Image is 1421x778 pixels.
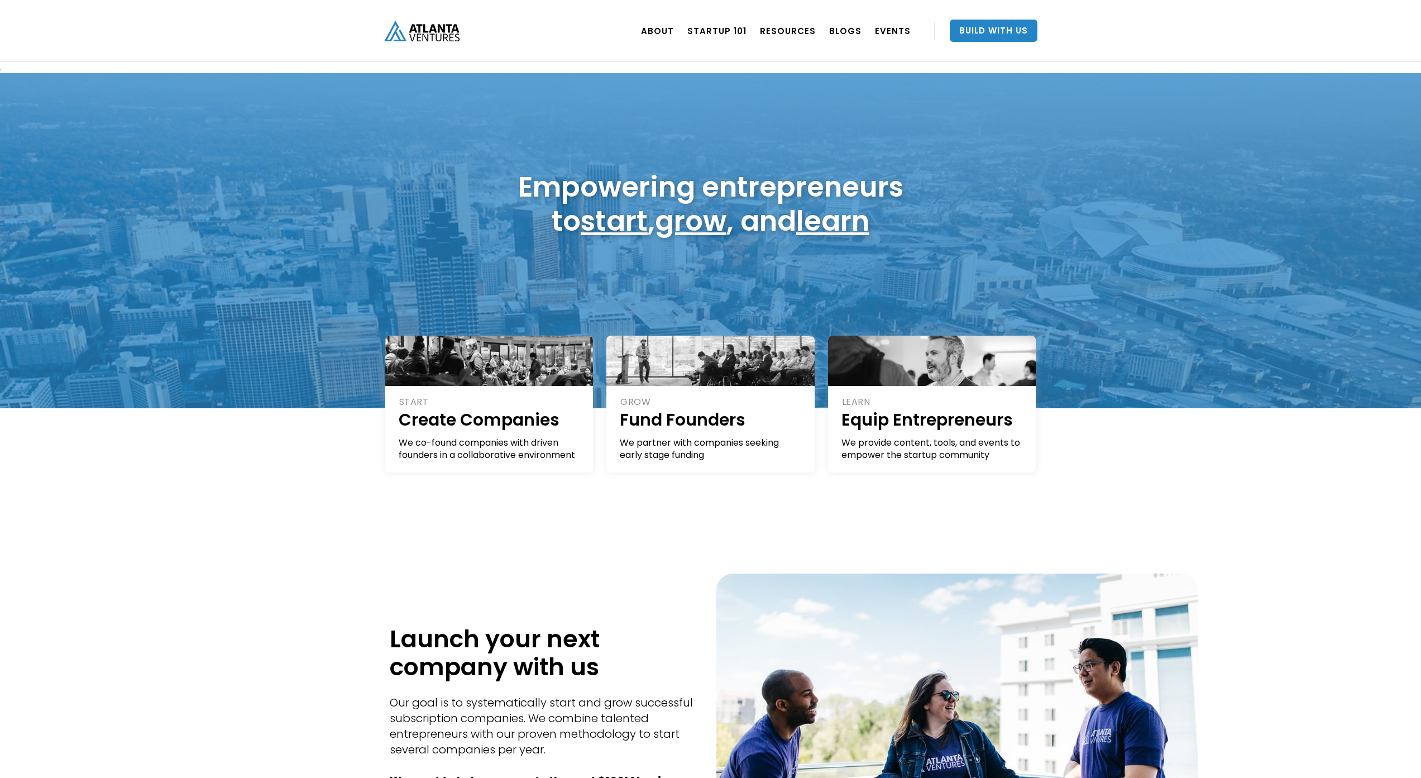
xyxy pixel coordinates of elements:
[399,408,581,431] h1: Create Companies
[581,201,648,241] a: start
[841,408,1024,431] h1: Equip Entrepreneurs
[950,20,1037,42] a: Build With Us
[829,15,862,46] a: BLOGS
[399,396,581,408] div: START
[399,437,581,461] div: We co-found companies with driven founders in a collaborative environment
[620,408,802,431] h1: Fund Founders
[655,201,726,241] a: grow
[518,170,903,238] h1: Empowering entrepreneurs to , , and
[828,336,1036,472] a: LEARNEquip EntrepreneursWe provide content, tools, and events to empower the startup community
[796,201,869,241] a: learn
[606,336,815,472] a: GROWFund FoundersWe partner with companies seeking early stage funding
[760,15,816,46] a: RESOURCES
[875,15,911,46] a: EVENTS
[841,437,1024,461] div: We provide content, tools, and events to empower the startup community
[842,396,1024,408] div: LEARN
[390,625,700,681] h1: Launch your next company with us
[385,336,594,472] a: STARTCreate CompaniesWe co-found companies with driven founders in a collaborative environment
[620,396,802,408] div: GROW
[641,15,674,46] a: ABOUT
[620,437,802,461] div: We partner with companies seeking early stage funding
[687,15,747,46] a: Startup 101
